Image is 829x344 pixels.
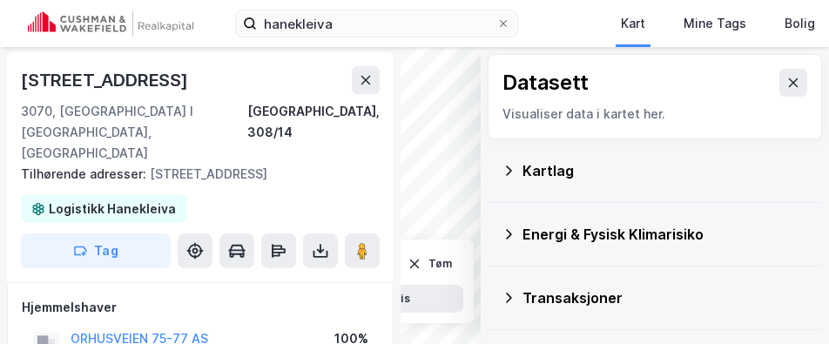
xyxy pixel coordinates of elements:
div: Transaksjoner [522,287,808,308]
img: cushman-wakefield-realkapital-logo.202ea83816669bd177139c58696a8fa1.svg [28,11,193,36]
div: Logistikk Hanekleiva [49,199,176,219]
div: [STREET_ADDRESS] [21,164,366,185]
div: Kartlag [522,160,808,181]
span: Tilhørende adresser: [21,166,150,181]
div: Kontrollprogram for chat [742,260,829,344]
div: [GEOGRAPHIC_DATA], 308/14 [247,101,380,164]
div: Datasett [502,69,589,97]
div: Hjemmelshaver [22,297,379,318]
div: Bolig [785,13,815,34]
div: 3070, [GEOGRAPHIC_DATA] I [GEOGRAPHIC_DATA], [GEOGRAPHIC_DATA] [21,101,247,164]
div: [STREET_ADDRESS] [21,66,192,94]
div: Mine Tags [684,13,746,34]
button: Tag [21,233,171,268]
iframe: Chat Widget [742,260,829,344]
div: Kart [621,13,645,34]
div: Energi & Fysisk Klimarisiko [522,224,808,245]
div: Visualiser data i kartet her. [502,104,807,125]
input: Søk på adresse, matrikkel, gårdeiere, leietakere eller personer [257,10,496,37]
button: Tøm [396,250,463,278]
